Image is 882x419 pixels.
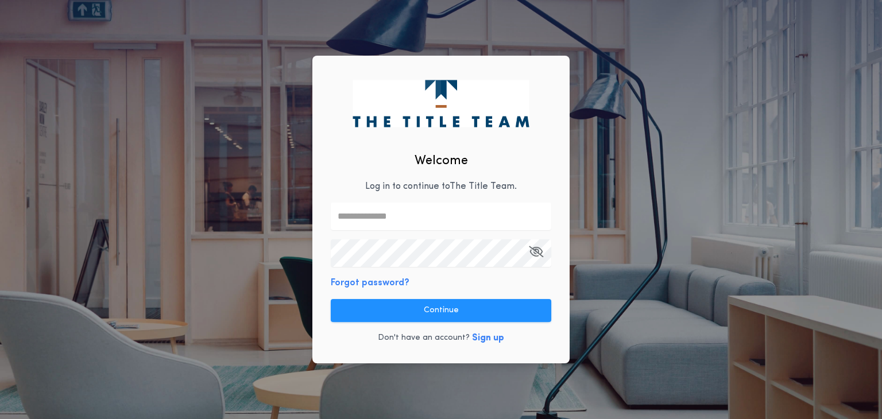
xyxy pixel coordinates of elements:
[353,80,529,127] img: logo
[365,180,517,193] p: Log in to continue to The Title Team .
[331,276,409,290] button: Forgot password?
[472,331,504,345] button: Sign up
[378,332,470,344] p: Don't have an account?
[331,299,551,322] button: Continue
[415,152,468,170] h2: Welcome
